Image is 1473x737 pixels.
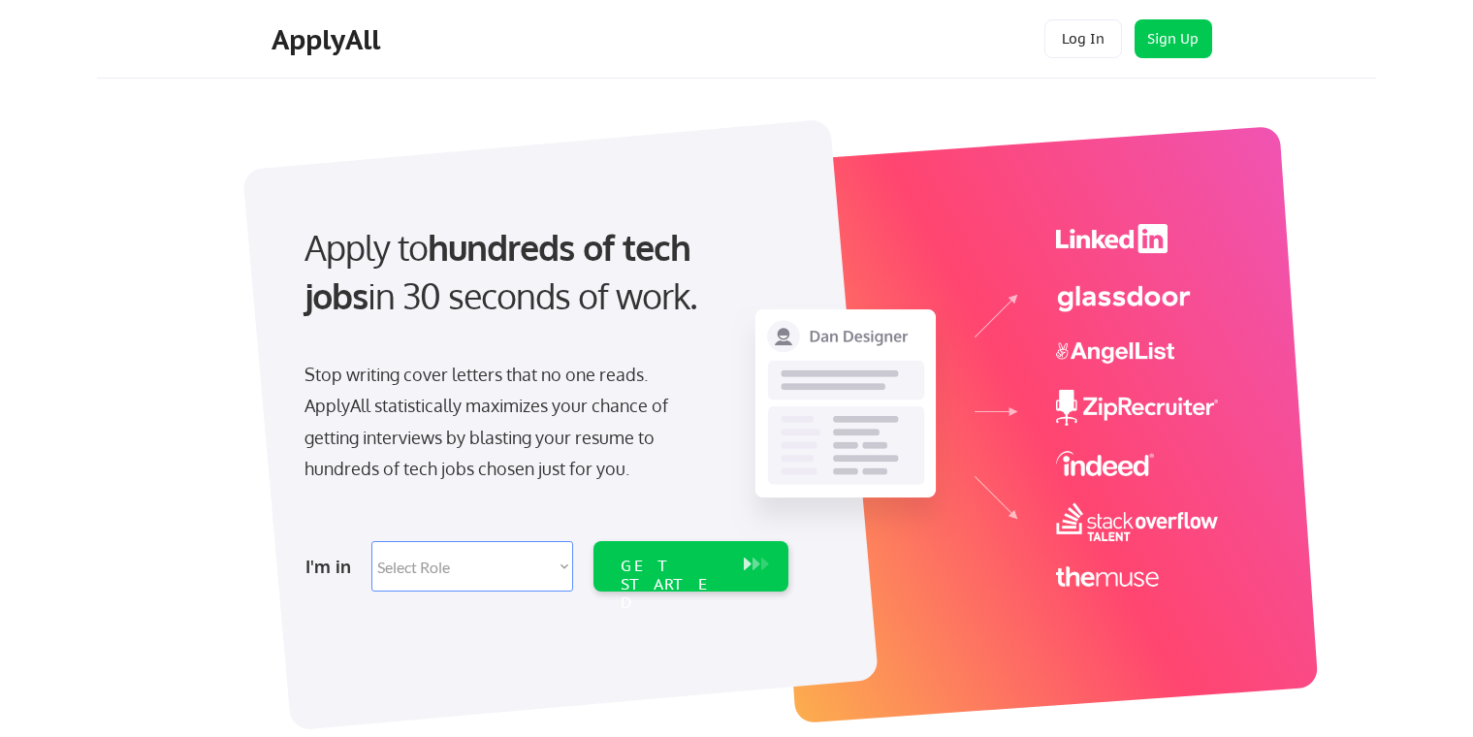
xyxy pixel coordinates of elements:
div: ApplyAll [272,23,386,56]
button: Log In [1044,19,1122,58]
div: GET STARTED [621,557,724,613]
div: Stop writing cover letters that no one reads. ApplyAll statistically maximizes your chance of get... [304,359,703,485]
div: Apply to in 30 seconds of work. [304,223,781,321]
button: Sign Up [1135,19,1212,58]
strong: hundreds of tech jobs [304,225,699,317]
div: I'm in [305,551,360,582]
